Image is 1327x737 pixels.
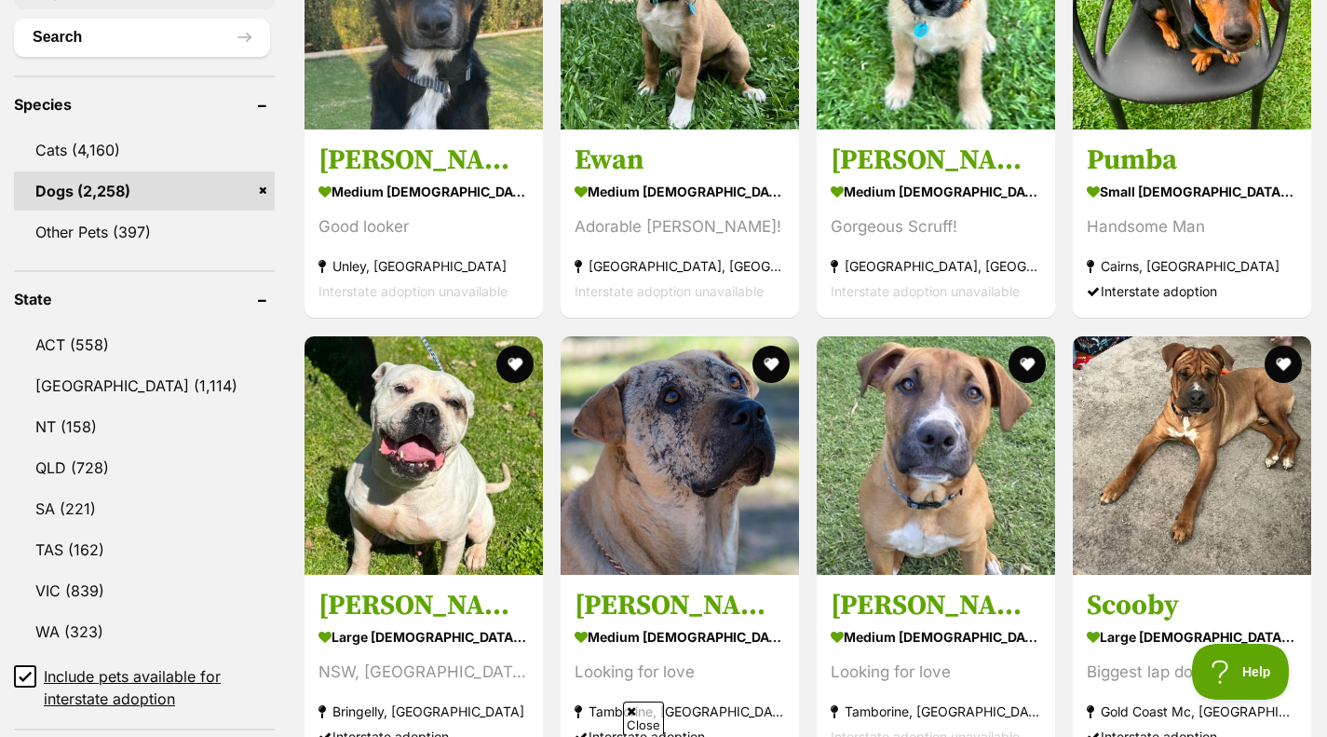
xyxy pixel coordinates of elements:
[1087,143,1297,179] h3: Pumba
[305,130,543,319] a: [PERSON_NAME] medium [DEMOGRAPHIC_DATA] Dog Good looker Unley, [GEOGRAPHIC_DATA] Interstate adopt...
[14,489,275,528] a: SA (221)
[831,623,1041,650] strong: medium [DEMOGRAPHIC_DATA] Dog
[1087,215,1297,240] div: Handsome Man
[14,130,275,170] a: Cats (4,160)
[14,612,275,651] a: WA (323)
[831,254,1041,280] strong: [GEOGRAPHIC_DATA], [GEOGRAPHIC_DATA]
[14,96,275,113] header: Species
[1265,346,1302,383] button: favourite
[575,254,785,280] strong: [GEOGRAPHIC_DATA], [GEOGRAPHIC_DATA]
[496,346,534,383] button: favourite
[14,19,270,56] button: Search
[831,179,1041,206] strong: medium [DEMOGRAPHIC_DATA] Dog
[14,325,275,364] a: ACT (558)
[575,699,785,724] strong: Tamborine, [GEOGRAPHIC_DATA]
[318,179,529,206] strong: medium [DEMOGRAPHIC_DATA] Dog
[1087,280,1297,305] div: Interstate adoption
[1087,660,1297,685] div: Biggest lap dog
[318,254,529,280] strong: Unley, [GEOGRAPHIC_DATA]
[318,588,529,623] h3: [PERSON_NAME]
[831,215,1041,240] div: Gorgeous Scruff!
[1087,179,1297,206] strong: small [DEMOGRAPHIC_DATA] Dog
[14,407,275,446] a: NT (158)
[1073,336,1311,575] img: Scooby - Shar Pei Dog
[575,179,785,206] strong: medium [DEMOGRAPHIC_DATA] Dog
[14,665,275,710] a: Include pets available for interstate adoption
[1087,623,1297,650] strong: large [DEMOGRAPHIC_DATA] Dog
[1073,130,1311,319] a: Pumba small [DEMOGRAPHIC_DATA] Dog Handsome Man Cairns, [GEOGRAPHIC_DATA] Interstate adoption
[575,623,785,650] strong: medium [DEMOGRAPHIC_DATA] Dog
[305,336,543,575] img: Derrick - American Bulldog
[817,130,1055,319] a: [PERSON_NAME] medium [DEMOGRAPHIC_DATA] Dog Gorgeous Scruff! [GEOGRAPHIC_DATA], [GEOGRAPHIC_DATA]...
[575,143,785,179] h3: Ewan
[623,702,664,734] span: Close
[14,212,275,252] a: Other Pets (397)
[831,660,1041,685] div: Looking for love
[14,448,275,487] a: QLD (728)
[1009,346,1046,383] button: favourite
[561,336,799,575] img: Keisha - Shar Pei Dog
[14,530,275,569] a: TAS (162)
[575,660,785,685] div: Looking for love
[1087,588,1297,623] h3: Scooby
[44,665,275,710] span: Include pets available for interstate adoption
[575,284,764,300] span: Interstate adoption unavailable
[575,215,785,240] div: Adorable [PERSON_NAME]!
[14,571,275,610] a: VIC (839)
[817,336,1055,575] img: Tucker - Mastiff Dog
[752,346,790,383] button: favourite
[1087,254,1297,280] strong: Cairns, [GEOGRAPHIC_DATA]
[575,588,785,623] h3: [PERSON_NAME]
[318,660,529,685] div: NSW, [GEOGRAPHIC_DATA] or [GEOGRAPHIC_DATA]
[831,143,1041,179] h3: [PERSON_NAME]
[831,699,1041,724] strong: Tamborine, [GEOGRAPHIC_DATA]
[14,366,275,405] a: [GEOGRAPHIC_DATA] (1,114)
[1087,699,1297,724] strong: Gold Coast Mc, [GEOGRAPHIC_DATA]
[561,130,799,319] a: Ewan medium [DEMOGRAPHIC_DATA] Dog Adorable [PERSON_NAME]! [GEOGRAPHIC_DATA], [GEOGRAPHIC_DATA] I...
[831,284,1020,300] span: Interstate adoption unavailable
[318,143,529,179] h3: [PERSON_NAME]
[831,588,1041,623] h3: [PERSON_NAME]
[1192,644,1290,700] iframe: Help Scout Beacon - Open
[318,284,508,300] span: Interstate adoption unavailable
[318,215,529,240] div: Good looker
[318,699,529,724] strong: Bringelly, [GEOGRAPHIC_DATA]
[14,291,275,307] header: State
[318,623,529,650] strong: large [DEMOGRAPHIC_DATA] Dog
[14,171,275,211] a: Dogs (2,258)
